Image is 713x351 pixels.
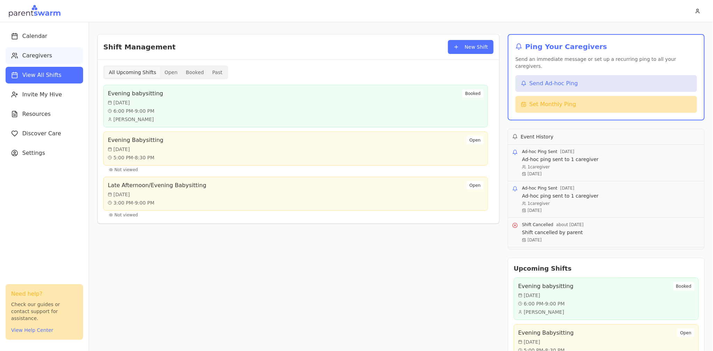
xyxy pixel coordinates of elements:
span: 3:00 PM - 9:00 PM [113,199,154,206]
button: Caregivers [6,47,83,64]
p: [DATE] [522,171,599,177]
div: Open [467,136,483,144]
span: [DATE] [560,149,575,154]
h2: Upcoming Shifts [514,264,699,273]
span: View All Shifts [22,71,62,79]
span: 5:00 PM - 8:30 PM [113,154,154,161]
span: Ad-hoc Ping Sent [522,185,558,191]
span: Caregivers [22,51,52,60]
button: Past [208,67,226,78]
img: Parentswarm Logo [8,4,61,18]
p: 1 caregiver [522,201,599,206]
span: [DATE] [113,191,130,198]
h3: Late Afternoon/Evening Babysitting [108,181,206,190]
p: [DATE] [522,208,599,213]
p: Ad-hoc ping sent to 1 caregiver [522,156,599,163]
span: Resources [22,110,51,118]
p: [DATE] [522,237,584,243]
button: Open [160,67,182,78]
span: 6:00 PM - 9:00 PM [113,107,154,114]
span: Not viewed [114,212,138,218]
button: View Help Center [11,327,53,334]
button: Booked [182,67,208,78]
span: Not viewed [114,167,138,173]
span: [PERSON_NAME] [113,116,154,123]
span: Discover Care [22,129,61,138]
p: 1 caregiver [522,164,599,170]
span: Invite My Hive [22,90,62,99]
h3: Evening Babysitting [518,329,574,337]
p: Ad-hoc ping sent to 1 caregiver [522,192,599,199]
h3: Event History [521,133,553,140]
h3: Evening babysitting [518,282,574,290]
button: Invite My Hive [6,86,83,103]
button: Settings [6,145,83,161]
span: [DATE] [113,146,130,153]
button: Discover Care [6,125,83,142]
button: Send Ad-hoc Ping [515,75,697,92]
span: Settings [22,149,45,157]
h3: Evening Babysitting [108,136,163,144]
h3: Need help? [11,290,78,298]
button: Resources [6,106,83,122]
h3: Evening babysitting [108,89,163,98]
span: [DATE] [560,185,575,191]
button: View All Shifts [6,67,83,83]
span: [DATE] [524,292,540,299]
button: Set Monthly Ping [515,96,697,113]
h2: Shift Management [103,42,176,52]
div: Booked [463,89,483,98]
span: Calendar [22,32,47,40]
span: 6:00 PM - 9:00 PM [524,300,565,307]
span: Set Monthly Ping [529,100,576,109]
h2: Ping Your Caregivers [515,42,697,51]
p: Check our guides or contact support for assistance. [11,301,78,322]
div: Open [467,181,483,190]
span: [DATE] [113,99,130,106]
p: Send an immediate message or set up a recurring ping to all your caregivers. [515,56,697,70]
button: New Shift [448,40,494,54]
button: Calendar [6,28,83,45]
button: All Upcoming Shifts [105,67,160,78]
p: Shift cancelled by parent [522,229,584,236]
span: Send Ad-hoc Ping [529,79,578,88]
span: Ad-hoc Ping Sent [522,149,558,154]
div: Booked [673,282,694,290]
div: Open [678,329,694,337]
span: [PERSON_NAME] [524,309,564,316]
span: Shift Cancelled [522,222,553,228]
span: about [DATE] [556,222,584,228]
span: [DATE] [524,338,540,345]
